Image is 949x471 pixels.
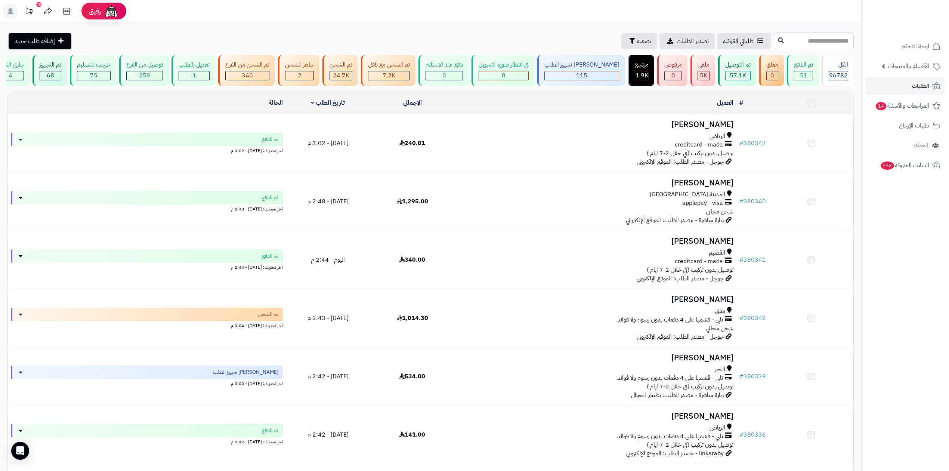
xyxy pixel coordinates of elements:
span: # [739,197,744,206]
span: 4 [9,71,12,80]
span: 5K [700,71,707,80]
span: 1.9K [636,71,648,80]
div: 57074 [726,71,750,80]
span: تم الدفع [262,252,278,260]
span: العملاء [914,140,928,151]
span: 57.1K [730,71,746,80]
span: رفيق [89,7,101,16]
span: تابي - قسّمها على 4 دفعات بدون رسوم ولا فوائد [617,374,723,382]
span: جوجل - مصدر الطلب: الموقع الإلكتروني [637,332,724,341]
span: [DATE] - 2:48 م [307,197,349,206]
span: زيارة مباشرة - مصدر الطلب: الموقع الإلكتروني [626,216,724,225]
div: الكل [829,61,848,69]
a: تم الدفع 51 [785,55,820,86]
span: 7.2K [383,71,395,80]
span: 340 [242,71,253,80]
span: الرياض [710,424,725,432]
a: لوحة التحكم [866,37,945,55]
h3: [PERSON_NAME] [458,120,733,129]
span: إضافة طلب جديد [15,37,55,46]
span: 0 [770,71,774,80]
a: #380342 [739,314,766,323]
span: # [739,314,744,323]
span: شحن مجاني [706,324,733,333]
h3: [PERSON_NAME] [458,179,733,187]
a: # [739,98,743,107]
h3: [PERSON_NAME] [458,237,733,246]
div: خرجت للتسليم [77,61,111,69]
span: [DATE] - 3:02 م [307,139,349,148]
span: تم الشحن [258,311,278,318]
div: 0 [767,71,778,80]
a: تم الشحن مع ناقل 7.2K [359,55,417,86]
a: [PERSON_NAME] تجهيز الطلب 115 [536,55,626,86]
span: 1 [192,71,196,80]
a: معلق 0 [758,55,785,86]
div: 68 [40,71,61,80]
a: دفع عند الاستلام 0 [417,55,470,86]
span: # [739,372,744,381]
span: 1,014.30 [397,314,428,323]
a: العملاء [866,136,945,154]
span: تصدير الطلبات [677,37,709,46]
span: # [739,139,744,148]
div: في انتظار صورة التحويل [479,61,529,69]
span: 340.00 [399,255,425,264]
div: تم الشحن من الفرع [225,61,269,69]
div: تم الشحن مع ناقل [368,61,410,69]
span: الطلبات [912,81,929,91]
span: طلبات الإرجاع [899,120,929,131]
div: اخر تحديث: [DATE] - 3:02 م [11,146,283,154]
a: الطلبات [866,77,945,95]
a: توصيل من الفرع 259 [118,55,170,86]
div: [PERSON_NAME] تجهيز الطلب [544,61,619,69]
span: 51 [800,71,807,80]
div: ملغي [698,61,710,69]
span: 0 [671,71,675,80]
div: تم الشحن [330,61,352,69]
div: مرفوض [664,61,682,69]
span: لوحة التحكم [902,41,929,52]
a: إضافة طلب جديد [9,33,71,49]
span: 141.00 [399,430,425,439]
span: 0 [442,71,446,80]
a: تم الشحن 24.7K [321,55,359,86]
div: مرتجع [635,61,649,69]
div: 2 [285,71,313,80]
div: اخر تحديث: [DATE] - 3:04 م [11,321,283,329]
div: 10 [36,2,41,7]
a: الحالة [269,98,283,107]
a: #380341 [739,255,766,264]
span: creditcard - mada [675,141,723,149]
span: توصيل بدون تركيب (في خلال 2-7 ايام ) [647,149,733,158]
a: المراجعات والأسئلة14 [866,97,945,115]
span: بقيق [715,307,725,315]
span: الخبر [715,365,725,374]
span: الأقسام والمنتجات [888,61,929,71]
a: تم الشحن من الفرع 340 [217,55,276,86]
span: تم الدفع [262,136,278,143]
a: تحديثات المنصة [20,4,38,21]
a: مرتجع 1.9K [626,55,656,86]
span: [DATE] - 2:42 م [307,430,349,439]
div: توصيل من الفرع [126,61,163,69]
div: Open Intercom Messenger [11,442,29,460]
span: جوجل - مصدر الطلب: الموقع الإلكتروني [637,274,724,283]
a: جاهز للشحن 2 [276,55,321,86]
div: معلق [766,61,778,69]
span: [DATE] - 2:42 م [307,372,349,381]
div: دفع عند الاستلام [426,61,463,69]
a: ملغي 5K [689,55,717,86]
div: 340 [226,71,269,80]
div: تم الدفع [794,61,813,69]
span: شحن مجاني [706,207,733,216]
img: ai-face.png [104,4,119,19]
div: تعديل بالطلب [179,61,210,69]
span: 115 [576,71,587,80]
a: #380340 [739,197,766,206]
span: توصيل بدون تركيب (في خلال 2-7 ايام ) [647,440,733,449]
span: اليوم - 2:44 م [311,255,345,264]
div: 259 [127,71,163,80]
a: تم التجهيز 68 [31,55,68,86]
span: [DATE] - 2:43 م [307,314,349,323]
